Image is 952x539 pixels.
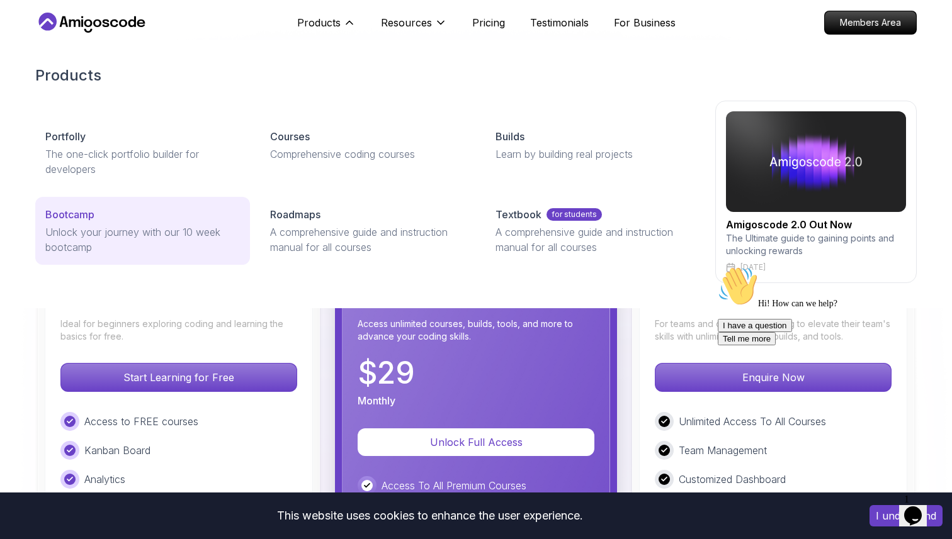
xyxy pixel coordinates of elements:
button: Accept cookies [870,505,943,526]
button: Tell me more [5,71,63,84]
p: A comprehensive guide and instruction manual for all courses [496,225,690,255]
p: Roadmaps [270,207,320,222]
p: Monthly [358,393,395,408]
div: This website uses cookies to enhance the user experience. [9,502,851,530]
button: Start Learning for Free [60,363,297,392]
p: The one-click portfolio builder for developers [45,147,240,177]
iframe: chat widget [899,489,939,526]
a: Enquire Now [655,371,892,384]
iframe: chat widget [713,261,939,482]
p: Bootcamp [45,207,94,222]
p: Enquire Now [655,364,891,391]
p: Start Learning for Free [61,364,297,391]
span: Hi! How can we help? [5,38,125,47]
p: Customized Dashboard [679,472,786,487]
a: Testimonials [530,15,589,30]
p: Access unlimited courses, builds, tools, and more to advance your coding skills. [358,318,594,343]
p: for students [547,208,602,221]
button: Unlock Full Access [358,428,594,456]
p: Unlock Full Access [373,435,579,450]
a: amigoscode 2.0Amigoscode 2.0 Out NowThe Ultimate guide to gaining points and unlocking rewards[DATE] [715,101,917,283]
p: Unlock your journey with our 10 week bootcamp [45,225,240,255]
p: Courses [270,129,310,144]
p: Access To All Premium Courses [382,478,526,493]
img: amigoscode 2.0 [726,111,906,212]
a: BuildsLearn by building real projects [485,119,700,172]
p: Builds [496,129,524,144]
p: Ideal for beginners exploring coding and learning the basics for free. [60,318,297,343]
p: Products [297,15,341,30]
a: Pricing [472,15,505,30]
p: For teams and companies looking to elevate their team's skills with unlimited courses, builds, an... [655,318,892,343]
a: Textbookfor studentsA comprehensive guide and instruction manual for all courses [485,197,700,265]
a: BootcampUnlock your journey with our 10 week bootcamp [35,197,250,265]
div: 👋Hi! How can we help?I have a questionTell me more [5,5,232,84]
a: For Business [614,15,676,30]
p: Analytics [84,472,125,487]
a: Unlock Full Access [358,436,594,448]
a: Members Area [824,11,917,35]
a: RoadmapsA comprehensive guide and instruction manual for all courses [260,197,475,265]
p: $ 29 [358,358,415,388]
a: Start Learning for Free [60,371,297,384]
p: Comprehensive coding courses [270,147,465,162]
a: PortfollyThe one-click portfolio builder for developers [35,119,250,187]
p: The Ultimate guide to gaining points and unlocking rewards [726,232,906,257]
h2: Amigoscode 2.0 Out Now [726,217,906,232]
button: Products [297,15,356,40]
p: A comprehensive guide and instruction manual for all courses [270,225,465,255]
p: Kanban Board [84,443,150,458]
p: Unlimited Access To All Courses [679,414,826,429]
p: Portfolly [45,129,86,144]
button: I have a question [5,58,79,71]
a: CoursesComprehensive coding courses [260,119,475,172]
img: :wave: [5,5,45,45]
p: Textbook [496,207,541,222]
p: Resources [381,15,432,30]
h2: Products [35,65,917,86]
p: Team Management [679,443,767,458]
p: Learn by building real projects [496,147,690,162]
button: Resources [381,15,447,40]
p: Members Area [825,11,916,34]
p: Access to FREE courses [84,414,198,429]
button: Enquire Now [655,363,892,392]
